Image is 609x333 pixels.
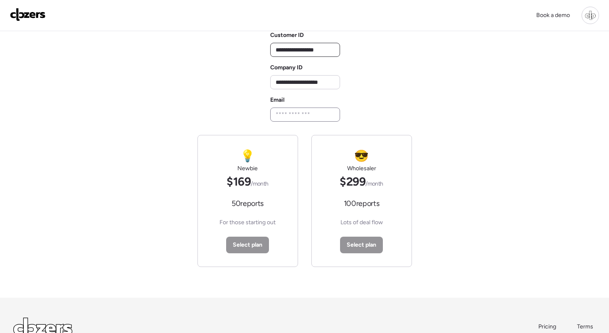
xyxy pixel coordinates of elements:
span: 100 reports [344,198,379,208]
span: $169 [227,174,268,189]
span: 💡 [240,149,254,163]
span: 50 reports [232,198,264,208]
h2: Wholesaler [347,164,376,173]
h2: Newbie [237,164,258,173]
span: $299 [340,174,383,189]
span: Pricing [538,323,556,330]
span: /month [365,180,383,187]
span: Select plan [233,241,262,249]
label: Customer ID [270,32,304,39]
label: Email [270,96,284,103]
span: Terms [577,323,593,330]
span: Book a demo [536,12,570,19]
img: Logo [10,8,46,21]
span: /month [251,180,269,187]
span: Select plan [347,241,376,249]
label: Company ID [270,64,303,71]
span: Lots of deal flow [340,218,383,227]
a: Terms [577,323,596,331]
a: Pricing [538,323,557,331]
span: For those starting out [219,218,276,227]
span: 😎 [354,149,368,163]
